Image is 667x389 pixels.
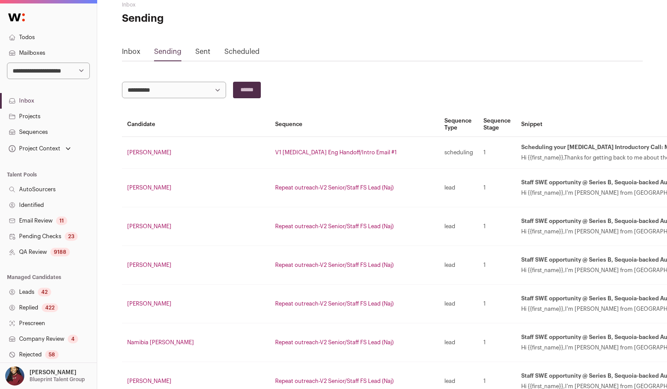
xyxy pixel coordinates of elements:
img: 10010497-medium_jpg [5,366,24,386]
div: 23 [65,232,78,241]
img: Wellfound [3,9,30,26]
a: Scheduled [224,48,260,55]
th: Sequence Type [439,112,478,137]
div: 11 [56,216,67,225]
a: [PERSON_NAME] [127,150,171,155]
h1: Sending [122,12,296,26]
div: 42 [38,288,51,296]
a: [PERSON_NAME] [127,262,171,268]
p: [PERSON_NAME] [30,369,76,376]
a: Repeat outreach-V2 Senior/Staff FS Lead (Naj) [275,378,394,384]
div: 422 [42,303,58,312]
td: 1 [478,323,516,362]
a: [PERSON_NAME] [127,223,171,229]
td: lead [439,285,478,323]
div: Project Context [7,145,60,152]
a: [PERSON_NAME] [127,185,171,190]
td: 1 [478,169,516,207]
th: Candidate [122,112,270,137]
a: Repeat outreach-V2 Senior/Staff FS Lead (Naj) [275,301,394,306]
a: Namibia [PERSON_NAME] [127,339,194,345]
td: 1 [478,246,516,285]
td: scheduling [439,137,478,169]
a: V1 [MEDICAL_DATA] Eng Handoff/Intro Email #1 [275,150,397,155]
td: lead [439,323,478,362]
th: Sequence Stage [478,112,516,137]
a: Sending [154,48,181,55]
a: Repeat outreach-V2 Senior/Staff FS Lead (Naj) [275,339,394,345]
td: 1 [478,207,516,246]
td: 1 [478,137,516,169]
td: lead [439,169,478,207]
div: 9188 [50,248,70,256]
button: Open dropdown [7,143,72,155]
a: Repeat outreach-V2 Senior/Staff FS Lead (Naj) [275,262,394,268]
td: 1 [478,285,516,323]
a: Sent [195,48,210,55]
a: Inbox [122,48,140,55]
div: 4 [68,335,78,343]
a: [PERSON_NAME] [127,301,171,306]
h2: Inbox [122,1,296,8]
a: [PERSON_NAME] [127,378,171,384]
a: Repeat outreach-V2 Senior/Staff FS Lead (Naj) [275,223,394,229]
td: lead [439,207,478,246]
p: Blueprint Talent Group [30,376,85,383]
button: Open dropdown [3,366,87,386]
th: Sequence [270,112,439,137]
td: lead [439,246,478,285]
div: 58 [45,350,59,359]
a: Repeat outreach-V2 Senior/Staff FS Lead (Naj) [275,185,394,190]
